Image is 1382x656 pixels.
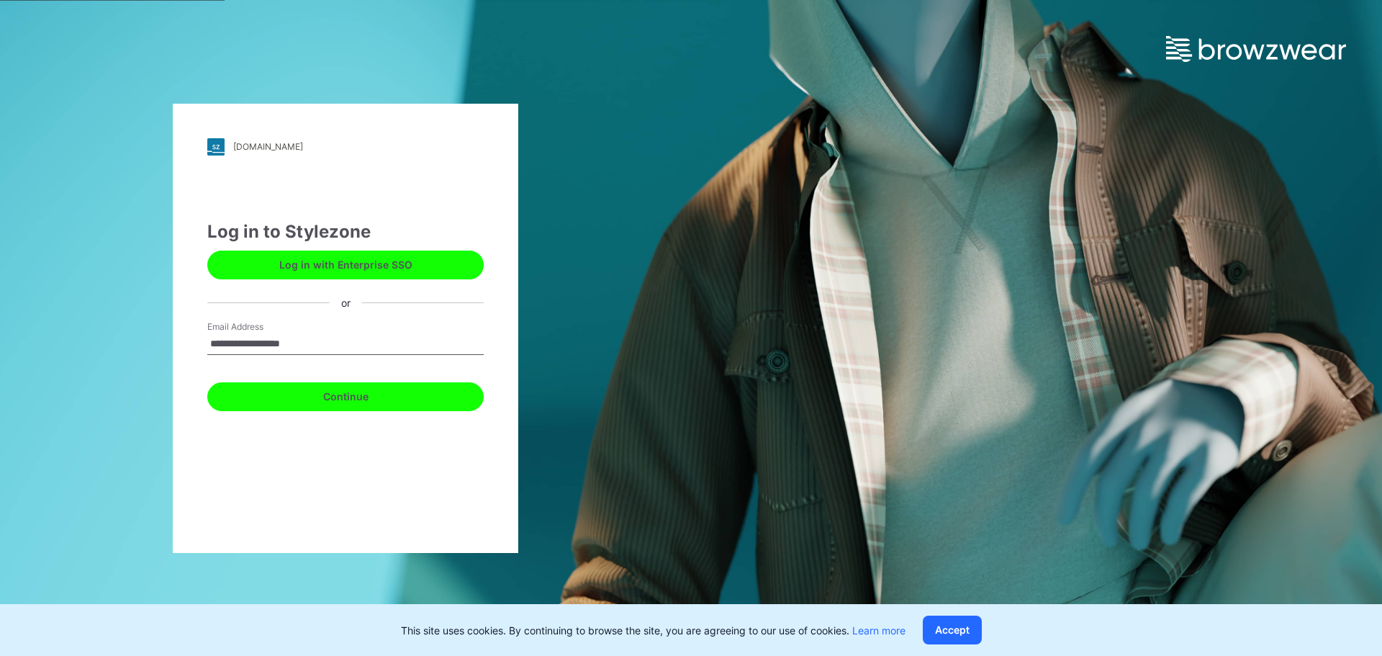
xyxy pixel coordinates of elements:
p: This site uses cookies. By continuing to browse the site, you are agreeing to our use of cookies. [401,623,905,638]
button: Continue [207,382,484,411]
div: or [330,295,362,310]
div: [DOMAIN_NAME] [233,141,303,152]
img: stylezone-logo.562084cfcfab977791bfbf7441f1a819.svg [207,138,225,156]
a: Learn more [852,624,905,637]
button: Log in with Enterprise SSO [207,251,484,279]
label: Email Address [207,320,308,333]
img: browzwear-logo.e42bd6dac1945053ebaf764b6aa21510.svg [1166,36,1346,62]
button: Accept [923,616,982,644]
div: Log in to Stylezone [207,219,484,245]
a: [DOMAIN_NAME] [207,138,484,156]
